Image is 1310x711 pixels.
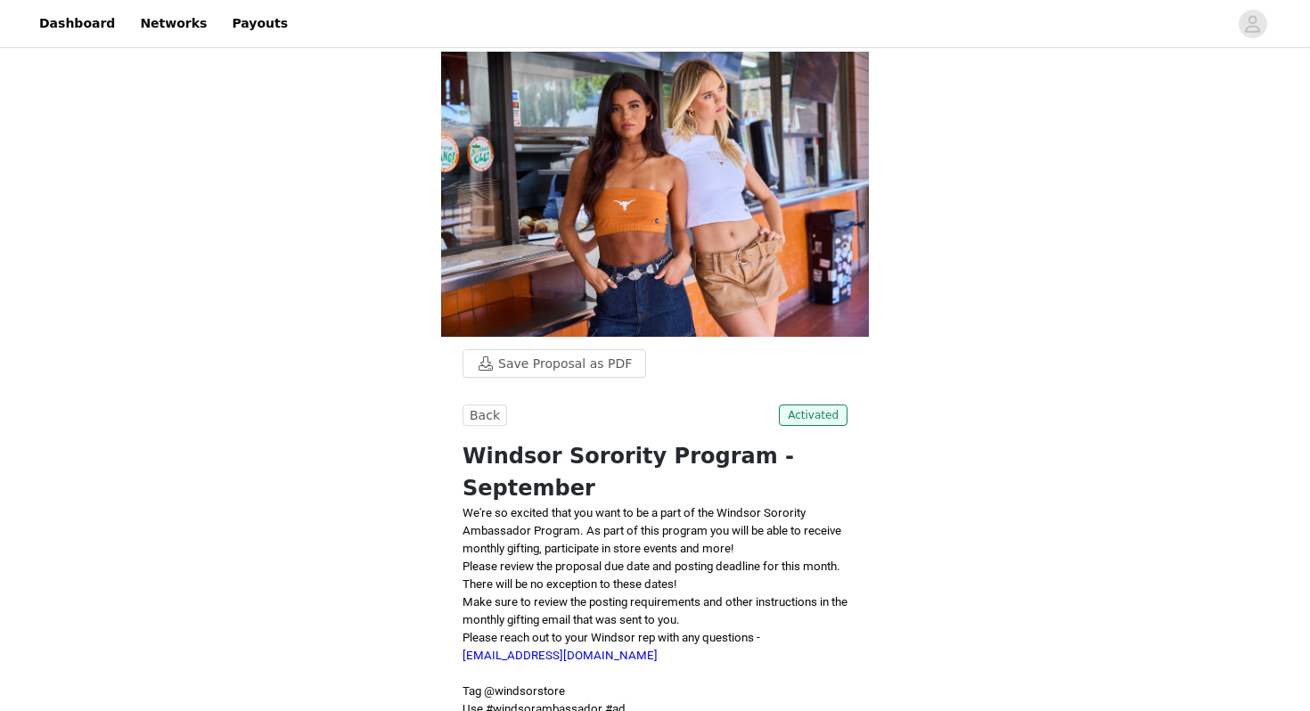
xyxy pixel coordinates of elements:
div: avatar [1244,10,1261,38]
a: Dashboard [29,4,126,44]
span: Make sure to review the posting requirements and other instructions in the monthly gifting email ... [463,595,847,626]
button: Save Proposal as PDF [463,349,646,378]
span: Please review the proposal due date and posting deadline for this month. There will be no excepti... [463,560,840,591]
h1: Windsor Sorority Program - September [463,440,847,504]
span: Activated [779,405,847,426]
img: campaign image [441,52,869,337]
a: Networks [129,4,217,44]
span: Tag @windsorstore [463,684,565,698]
a: [EMAIL_ADDRESS][DOMAIN_NAME] [463,649,658,662]
a: Payouts [221,4,299,44]
span: We're so excited that you want to be a part of the Windsor Sorority Ambassador Program. As part o... [463,506,841,555]
button: Back [463,405,507,426]
span: Please reach out to your Windsor rep with any questions - [463,631,760,662]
